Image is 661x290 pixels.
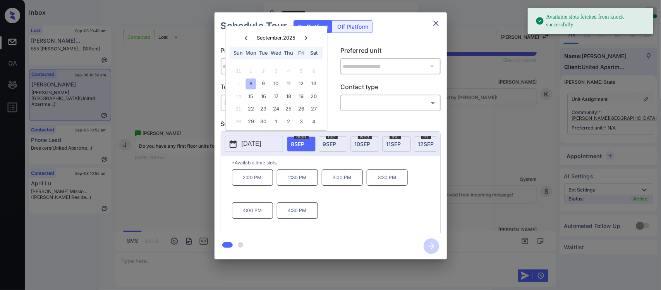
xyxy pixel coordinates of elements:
p: [DATE] [242,139,261,148]
span: 10 SEP [355,141,371,147]
div: Wed [271,48,281,58]
span: tue [326,135,338,139]
div: Not available Sunday, September 21st, 2025 [233,104,244,114]
div: Mon [246,48,256,58]
div: Not available Sunday, August 31st, 2025 [233,66,244,76]
div: Not available Saturday, September 6th, 2025 [309,66,319,76]
p: 2:00 PM [232,169,273,186]
div: date-select [350,136,379,152]
div: Choose Saturday, September 27th, 2025 [309,104,319,114]
div: Choose Monday, September 8th, 2025 [246,79,256,89]
div: Choose Friday, September 19th, 2025 [296,91,306,102]
div: Choose Wednesday, September 10th, 2025 [271,79,281,89]
div: Off Platform [333,21,372,33]
div: date-select [382,136,411,152]
div: Choose Tuesday, September 30th, 2025 [258,116,269,127]
div: Choose Monday, September 22nd, 2025 [246,104,256,114]
div: Choose Tuesday, September 16th, 2025 [258,91,269,102]
p: 4:30 PM [277,202,318,219]
div: Not available Thursday, September 4th, 2025 [283,66,294,76]
div: Choose Saturday, October 4th, 2025 [309,116,319,127]
div: Choose Tuesday, September 9th, 2025 [258,79,269,89]
p: 3:00 PM [322,169,363,186]
div: Not available Wednesday, September 3rd, 2025 [271,66,281,76]
div: Choose Saturday, September 20th, 2025 [309,91,319,102]
div: Choose Wednesday, September 17th, 2025 [271,91,281,102]
span: 12 SEP [418,141,434,147]
p: 2:30 PM [277,169,318,186]
span: thu [390,135,401,139]
p: Preferred community [221,46,321,58]
div: Choose Monday, September 15th, 2025 [246,91,256,102]
div: Not available Tuesday, September 2nd, 2025 [258,66,269,76]
span: fri [421,135,431,139]
div: Choose Saturday, September 13th, 2025 [309,79,319,89]
div: Choose Wednesday, September 24th, 2025 [271,104,281,114]
h2: Schedule Tour [215,12,294,40]
div: Available slots fetched from knock successfully [536,10,647,32]
div: Choose Friday, October 3rd, 2025 [296,116,306,127]
div: Choose Thursday, September 11th, 2025 [283,79,294,89]
p: Contact type [340,82,441,95]
div: September , 2025 [257,35,295,41]
div: Not available Sunday, September 14th, 2025 [233,91,244,102]
button: close [428,16,444,31]
span: 8 SEP [291,141,305,147]
div: date-select [414,136,443,152]
p: 4:00 PM [232,202,273,219]
div: date-select [287,136,316,152]
p: 3:30 PM [367,169,408,186]
div: Choose Tuesday, September 23rd, 2025 [258,104,269,114]
div: Choose Friday, September 26th, 2025 [296,104,306,114]
p: Preferred unit [340,46,441,58]
p: Select slot [221,119,441,131]
div: In Person [223,97,319,109]
button: [DATE] [225,136,283,152]
div: Thu [283,48,294,58]
div: Tue [258,48,269,58]
span: wed [358,135,372,139]
p: *Available time slots [232,156,440,169]
div: Choose Thursday, September 25th, 2025 [283,104,294,114]
div: Choose Thursday, September 18th, 2025 [283,91,294,102]
div: Not available Sunday, September 7th, 2025 [233,79,244,89]
div: Fri [296,48,306,58]
div: Choose Monday, September 29th, 2025 [246,116,256,127]
div: Not available Friday, September 5th, 2025 [296,66,306,76]
div: Not available Sunday, September 28th, 2025 [233,116,244,127]
span: 9 SEP [323,141,337,147]
div: On Platform [294,21,332,33]
div: Not available Monday, September 1st, 2025 [246,66,256,76]
div: Choose Wednesday, October 1st, 2025 [271,116,281,127]
span: 11 SEP [386,141,401,147]
span: mon [294,135,309,139]
div: month 2025-09 [228,65,324,128]
div: Sun [233,48,244,58]
div: date-select [319,136,347,152]
div: Choose Friday, September 12th, 2025 [296,79,306,89]
p: Tour type [221,82,321,95]
div: Sat [309,48,319,58]
div: Choose Thursday, October 2nd, 2025 [283,116,294,127]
